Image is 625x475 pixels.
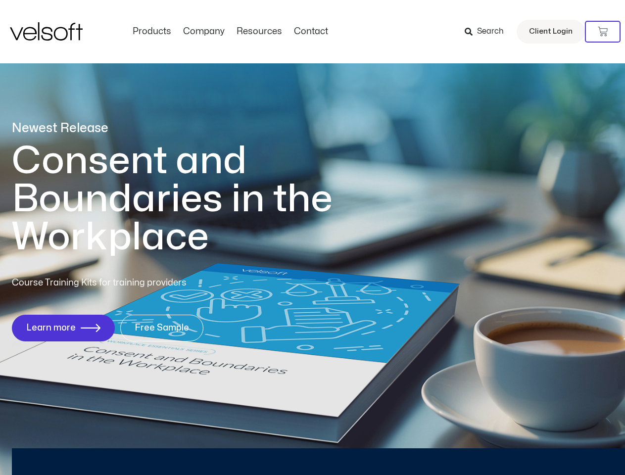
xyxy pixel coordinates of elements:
[465,23,511,40] a: Search
[12,276,258,290] p: Course Training Kits for training providers
[231,26,288,37] a: ResourcesMenu Toggle
[517,20,585,44] a: Client Login
[127,26,334,37] nav: Menu
[26,323,76,333] span: Learn more
[12,315,115,341] a: Learn more
[12,142,373,256] h1: Consent and Boundaries in the Workplace
[288,26,334,37] a: ContactMenu Toggle
[127,26,177,37] a: ProductsMenu Toggle
[12,120,373,137] p: Newest Release
[120,315,203,341] a: Free Sample
[10,22,83,41] img: Velsoft Training Materials
[477,25,504,38] span: Search
[177,26,231,37] a: CompanyMenu Toggle
[529,25,573,38] span: Client Login
[135,323,189,333] span: Free Sample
